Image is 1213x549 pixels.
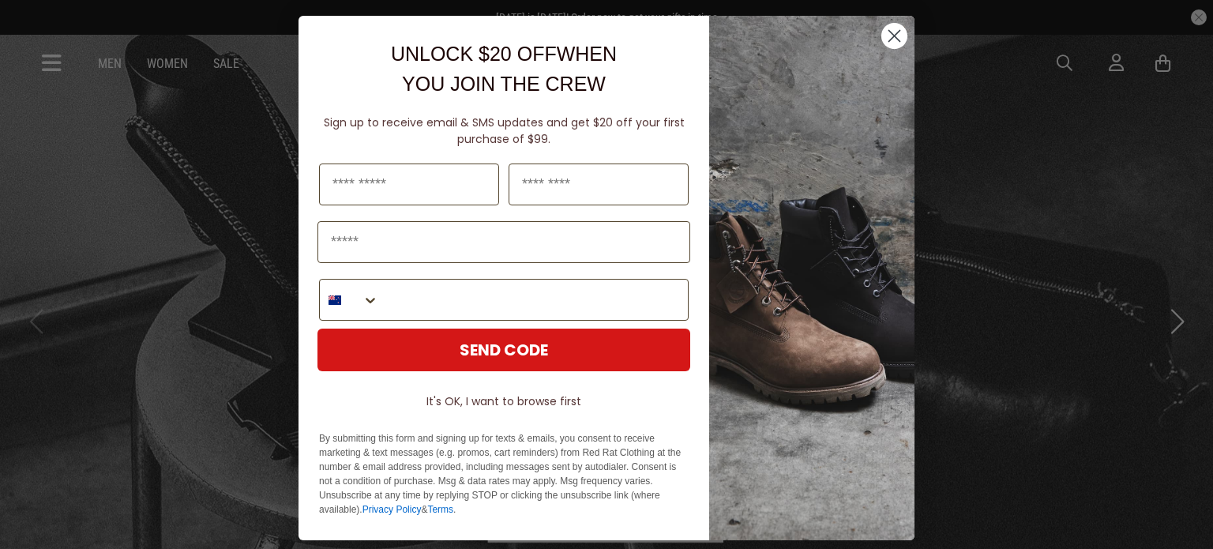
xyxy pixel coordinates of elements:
button: Search Countries [320,280,379,320]
img: New Zealand [329,294,341,306]
button: It's OK, I want to browse first [317,387,690,416]
p: By submitting this form and signing up for texts & emails, you consent to receive marketing & tex... [319,431,689,517]
span: WHEN [557,43,617,65]
img: f7662613-148e-4c88-9575-6c6b5b55a647.jpeg [709,16,914,540]
span: Sign up to receive email & SMS updates and get $20 off your first purchase of $99. [324,115,685,147]
a: Terms [427,504,453,515]
input: Email [317,221,690,263]
span: YOU JOIN THE CREW [402,73,606,95]
input: First Name [319,164,499,205]
button: SEND CODE [317,329,690,371]
span: UNLOCK $20 OFF [391,43,557,65]
button: Close dialog [881,22,908,50]
a: Privacy Policy [362,504,422,515]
